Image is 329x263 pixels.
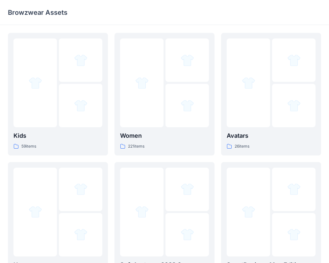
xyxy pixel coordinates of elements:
[235,143,249,150] p: 26 items
[287,54,301,67] img: folder 2
[8,8,67,17] p: Browzwear Assets
[242,205,255,219] img: folder 1
[221,33,321,155] a: folder 1folder 2folder 3Avatars26items
[287,228,301,241] img: folder 3
[181,228,194,241] img: folder 3
[135,76,149,90] img: folder 1
[74,182,88,196] img: folder 2
[29,76,42,90] img: folder 1
[8,33,108,155] a: folder 1folder 2folder 3Kids59items
[287,99,301,112] img: folder 3
[181,182,194,196] img: folder 2
[74,54,88,67] img: folder 2
[287,182,301,196] img: folder 2
[135,205,149,219] img: folder 1
[128,143,144,150] p: 221 items
[74,99,88,112] img: folder 3
[242,76,255,90] img: folder 1
[120,131,209,140] p: Women
[181,54,194,67] img: folder 2
[181,99,194,112] img: folder 3
[74,228,88,241] img: folder 3
[227,131,316,140] p: Avatars
[13,131,102,140] p: Kids
[114,33,215,155] a: folder 1folder 2folder 3Women221items
[21,143,36,150] p: 59 items
[29,205,42,219] img: folder 1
